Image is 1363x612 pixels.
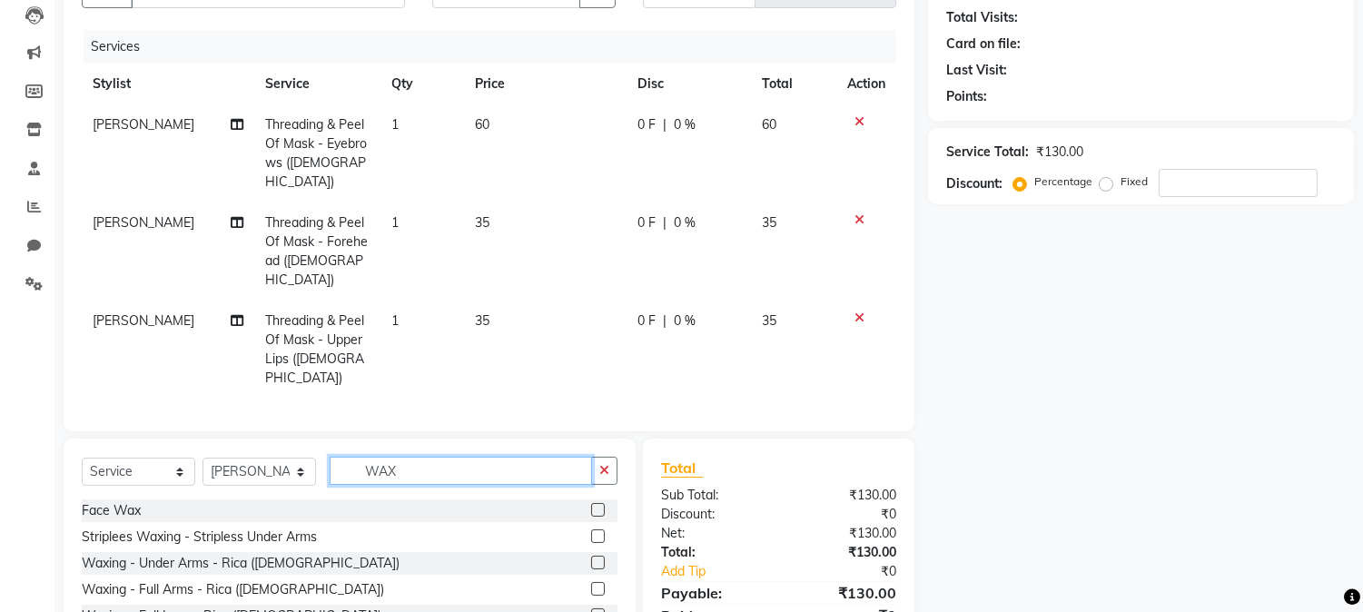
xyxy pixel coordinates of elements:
label: Percentage [1034,173,1092,190]
span: 35 [763,214,777,231]
div: Waxing - Under Arms - Rica ([DEMOGRAPHIC_DATA]) [82,554,400,573]
div: Waxing - Full Arms - Rica ([DEMOGRAPHIC_DATA]) [82,580,384,599]
div: ₹130.00 [779,543,911,562]
div: Total: [647,543,779,562]
span: 60 [475,116,489,133]
a: Add Tip [647,562,801,581]
div: Card on file: [946,35,1021,54]
div: Discount: [946,174,1002,193]
span: [PERSON_NAME] [93,214,194,231]
span: 0 F [637,311,656,331]
span: 1 [391,214,399,231]
span: 35 [763,312,777,329]
th: Action [836,64,896,104]
span: | [663,311,667,331]
span: [PERSON_NAME] [93,116,194,133]
span: | [663,115,667,134]
span: 0 % [674,311,696,331]
div: Last Visit: [946,61,1007,80]
div: Net: [647,524,779,543]
span: | [663,213,667,232]
span: 60 [763,116,777,133]
span: 0 F [637,213,656,232]
div: ₹130.00 [779,486,911,505]
span: 0 % [674,213,696,232]
th: Disc [627,64,751,104]
span: Threading & Peel Of Mask - Eyebrows ([DEMOGRAPHIC_DATA]) [266,116,368,190]
span: [PERSON_NAME] [93,312,194,329]
span: 1 [391,116,399,133]
input: Search or Scan [330,457,592,485]
th: Price [464,64,627,104]
div: Service Total: [946,143,1029,162]
div: Striplees Waxing - Stripless Under Arms [82,528,317,547]
span: 0 F [637,115,656,134]
div: ₹0 [779,505,911,524]
div: ₹130.00 [1036,143,1083,162]
label: Fixed [1121,173,1148,190]
span: Threading & Peel Of Mask - Forehead ([DEMOGRAPHIC_DATA]) [266,214,369,288]
span: 35 [475,214,489,231]
span: 1 [391,312,399,329]
th: Qty [380,64,464,104]
div: ₹130.00 [779,524,911,543]
div: Total Visits: [946,8,1018,27]
th: Service [255,64,381,104]
span: Threading & Peel Of Mask - Upper Lips ([DEMOGRAPHIC_DATA]) [266,312,365,386]
span: 35 [475,312,489,329]
th: Stylist [82,64,255,104]
div: Sub Total: [647,486,779,505]
div: Payable: [647,582,779,604]
div: Services [84,30,910,64]
span: Total [661,459,703,478]
div: ₹130.00 [779,582,911,604]
div: Discount: [647,505,779,524]
div: Face Wax [82,501,141,520]
th: Total [752,64,837,104]
span: 0 % [674,115,696,134]
div: ₹0 [801,562,911,581]
div: Points: [946,87,987,106]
